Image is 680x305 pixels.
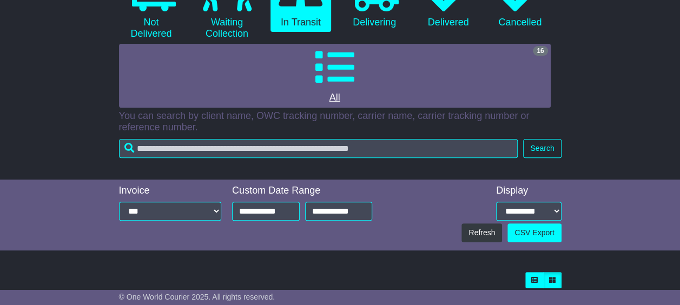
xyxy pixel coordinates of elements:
p: You can search by client name, OWC tracking number, carrier name, carrier tracking number or refe... [119,110,562,134]
a: 16 All [119,44,551,108]
div: Custom Date Range [232,185,372,197]
span: 16 [533,46,547,56]
div: Display [496,185,562,197]
a: CSV Export [507,223,561,242]
button: Search [523,139,561,158]
span: © One World Courier 2025. All rights reserved. [119,293,275,301]
div: Invoice [119,185,222,197]
button: Refresh [461,223,502,242]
